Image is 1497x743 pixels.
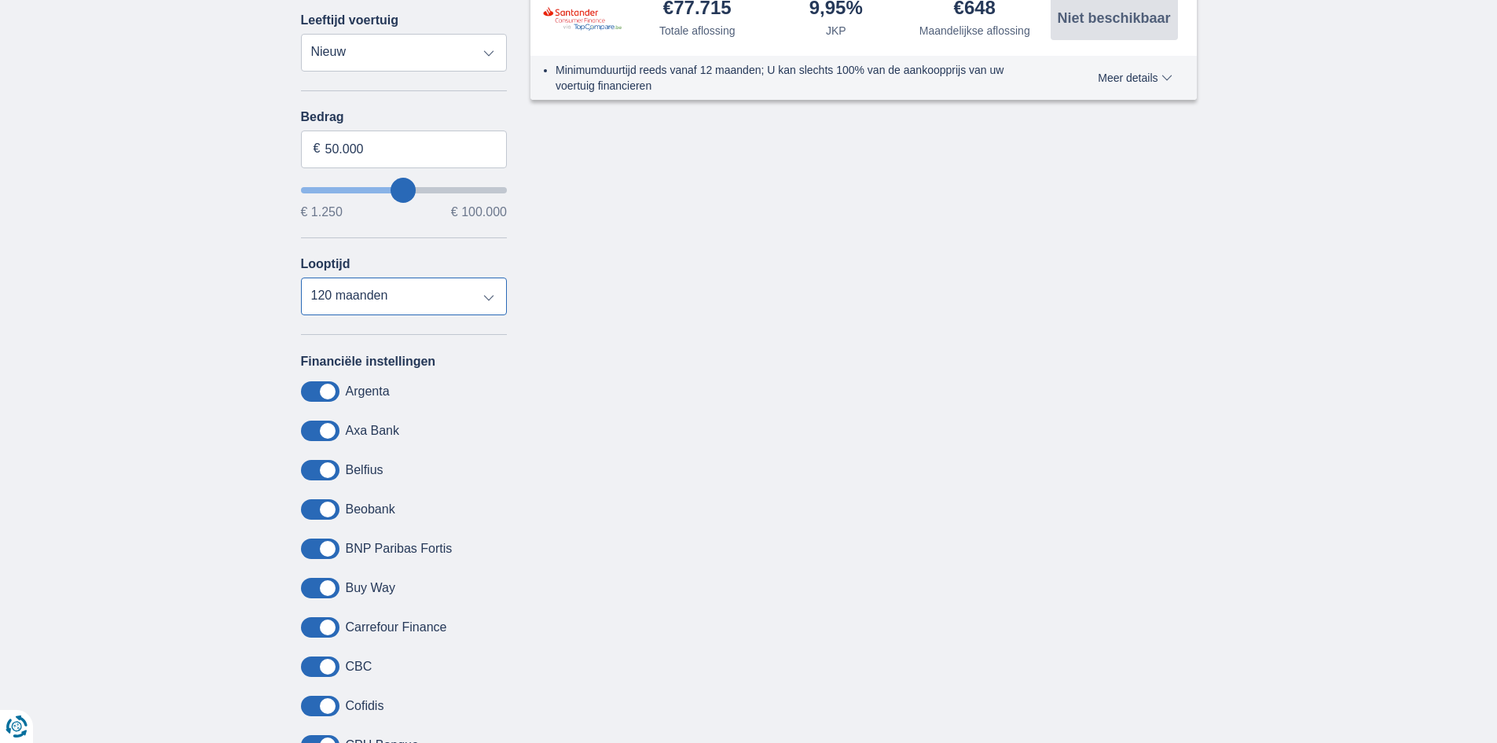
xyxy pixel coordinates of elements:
[556,62,1040,94] li: Minimumduurtijd reeds vanaf 12 maanden; U kan slechts 100% van de aankoopprijs van uw voertuig fi...
[301,13,398,28] label: Leeftijd voertuig
[1098,72,1172,83] span: Meer details
[346,581,395,595] label: Buy Way
[301,206,343,219] span: € 1.250
[346,502,395,517] label: Beobank
[1086,72,1183,84] button: Meer details
[659,23,736,39] div: Totale aflossing
[346,463,383,477] label: Belfius
[919,23,1030,39] div: Maandelijkse aflossing
[543,6,622,31] img: product.pl.alt Santander
[346,542,453,556] label: BNP Paribas Fortis
[346,384,390,399] label: Argenta
[1057,11,1170,25] span: Niet beschikbaar
[301,257,350,271] label: Looptijd
[346,620,447,634] label: Carrefour Finance
[301,187,508,193] input: wantToBorrow
[346,660,372,674] label: CBC
[451,206,507,219] span: € 100.000
[301,110,508,124] label: Bedrag
[301,355,436,369] label: Financiële instellingen
[826,23,846,39] div: JKP
[346,424,399,438] label: Axa Bank
[346,699,384,713] label: Cofidis
[314,140,321,158] span: €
